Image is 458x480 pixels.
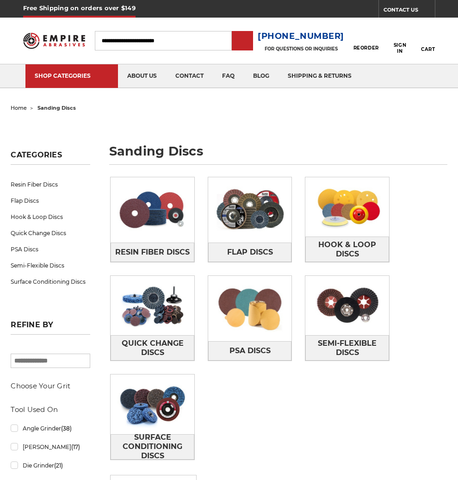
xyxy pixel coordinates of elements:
h1: sanding discs [109,145,447,165]
img: PSA Discs [208,279,292,338]
a: Surface Conditioning Discs [111,434,194,460]
a: [PHONE_NUMBER] [258,30,344,43]
a: Hook & Loop Discs [305,237,389,262]
span: Flap Discs [227,244,273,260]
a: Die Grinder(21) [11,457,90,474]
a: Angle Grinder(38) [11,420,90,436]
h5: Tool Used On [11,404,90,415]
span: Resin Fiber Discs [115,244,190,260]
img: Surface Conditioning Discs [111,374,194,434]
span: Reorder [353,45,379,51]
h5: Categories [11,150,90,165]
input: Submit [233,32,252,50]
img: Empire Abrasives [23,29,86,53]
a: contact [166,64,213,88]
a: PSA Discs [208,341,292,361]
a: Quick Change Discs [11,225,90,241]
span: (17) [71,443,80,450]
a: Flap Discs [208,243,292,262]
a: Hook & Loop Discs [11,209,90,225]
h5: Choose Your Grit [11,380,90,392]
a: Resin Fiber Discs [111,243,194,262]
span: Hook & Loop Discs [306,237,389,262]
div: SHOP CATEGORIES [35,72,109,79]
a: Quick Change Discs [111,335,194,361]
a: home [11,105,27,111]
a: [PERSON_NAME](17) [11,439,90,455]
span: Cart [421,46,435,52]
span: PSA Discs [229,343,271,359]
img: Flap Discs [208,180,292,239]
a: Surface Conditioning Discs [11,274,90,290]
a: Cart [421,27,435,54]
img: Semi-Flexible Discs [305,276,389,335]
p: FOR QUESTIONS OR INQUIRIES [258,46,344,52]
span: sanding discs [37,105,76,111]
img: Hook & Loop Discs [305,177,389,237]
a: Flap Discs [11,193,90,209]
a: PSA Discs [11,241,90,257]
a: Reorder [353,31,379,50]
a: about us [118,64,166,88]
span: Sign In [391,42,408,54]
span: (38) [61,425,72,432]
img: Quick Change Discs [111,276,194,335]
a: shipping & returns [279,64,361,88]
span: Surface Conditioning Discs [111,430,194,464]
a: blog [244,64,279,88]
a: Resin Fiber Discs [11,176,90,193]
a: Semi-Flexible Discs [11,257,90,274]
img: Resin Fiber Discs [111,180,194,239]
a: CONTACT US [384,5,435,18]
span: (21) [54,462,63,469]
a: Semi-Flexible Discs [305,335,389,361]
h5: Refine by [11,320,90,335]
a: faq [213,64,244,88]
span: Semi-Flexible Discs [306,336,389,361]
